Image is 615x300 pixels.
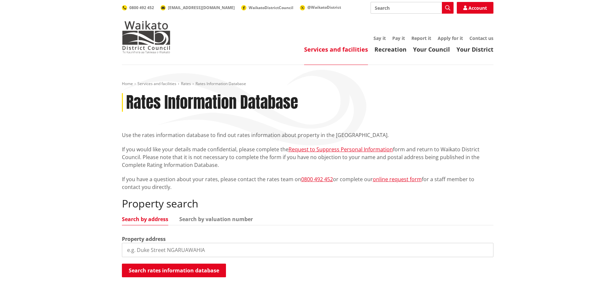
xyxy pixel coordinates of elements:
a: Your District [456,45,493,53]
span: Rates Information Database [195,81,246,86]
a: online request form [373,176,422,183]
a: Apply for it [438,35,463,41]
a: Recreation [374,45,407,53]
p: If you would like your details made confidential, please complete the form and return to Waikato ... [122,145,493,169]
a: Contact us [469,35,493,41]
a: Rates [181,81,191,86]
a: Pay it [392,35,405,41]
a: Your Council [413,45,450,53]
a: Home [122,81,133,86]
a: Search by address [122,217,168,222]
iframe: Messenger Launcher [585,273,609,296]
h1: Rates Information Database [126,93,298,112]
p: Use the rates information database to find out rates information about property in the [GEOGRAPHI... [122,131,493,139]
a: Report it [411,35,431,41]
p: If you have a question about your rates, please contact the rates team on or complete our for a s... [122,175,493,191]
span: [EMAIL_ADDRESS][DOMAIN_NAME] [168,5,235,10]
span: WaikatoDistrictCouncil [249,5,293,10]
a: Services and facilities [137,81,176,86]
span: 0800 492 452 [129,5,154,10]
img: Waikato District Council - Te Kaunihera aa Takiwaa o Waikato [122,21,171,53]
a: @WaikatoDistrict [300,5,341,10]
h2: Property search [122,197,493,210]
a: Request to Suppress Personal Information [289,146,393,153]
input: e.g. Duke Street NGARUAWAHIA [122,243,493,257]
input: Search input [371,2,454,14]
a: 0800 492 452 [301,176,333,183]
a: [EMAIL_ADDRESS][DOMAIN_NAME] [160,5,235,10]
span: @WaikatoDistrict [307,5,341,10]
a: Account [457,2,493,14]
button: Search rates information database [122,264,226,277]
a: Search by valuation number [179,217,253,222]
a: Services and facilities [304,45,368,53]
nav: breadcrumb [122,81,493,87]
a: 0800 492 452 [122,5,154,10]
a: WaikatoDistrictCouncil [241,5,293,10]
label: Property address [122,235,166,243]
a: Say it [373,35,386,41]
